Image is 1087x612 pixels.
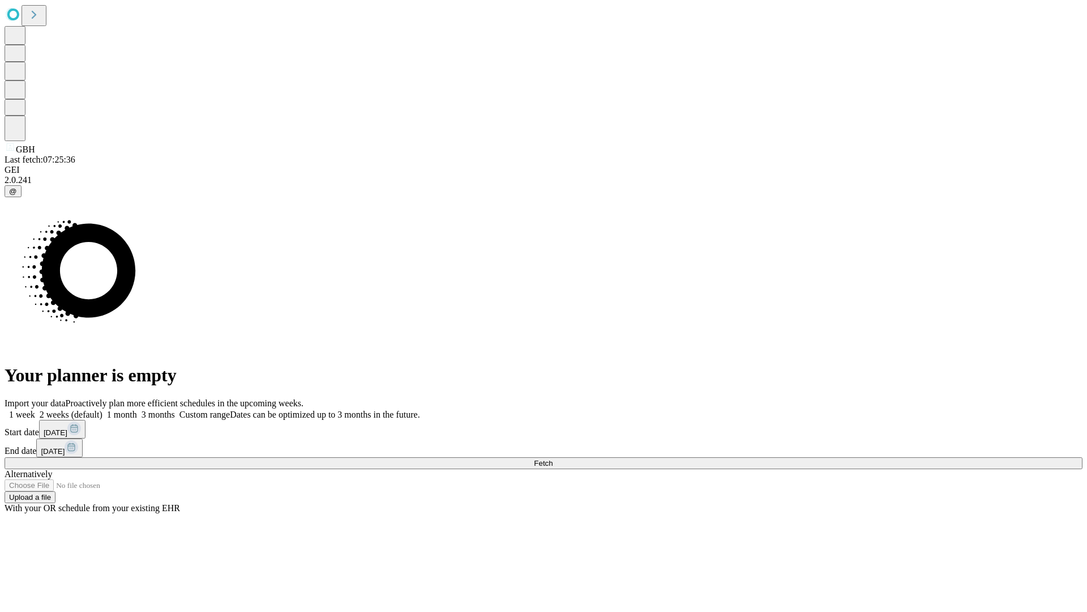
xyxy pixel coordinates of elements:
[230,410,420,419] span: Dates can be optimized up to 3 months in the future.
[9,187,17,195] span: @
[39,420,85,439] button: [DATE]
[5,365,1082,386] h1: Your planner is empty
[5,491,55,503] button: Upload a file
[36,439,83,457] button: [DATE]
[41,447,65,456] span: [DATE]
[5,469,52,479] span: Alternatively
[5,185,22,197] button: @
[534,459,553,467] span: Fetch
[5,398,66,408] span: Import your data
[179,410,230,419] span: Custom range
[44,428,67,437] span: [DATE]
[5,457,1082,469] button: Fetch
[5,175,1082,185] div: 2.0.241
[66,398,303,408] span: Proactively plan more efficient schedules in the upcoming weeks.
[9,410,35,419] span: 1 week
[5,165,1082,175] div: GEI
[142,410,175,419] span: 3 months
[40,410,102,419] span: 2 weeks (default)
[5,420,1082,439] div: Start date
[5,439,1082,457] div: End date
[16,144,35,154] span: GBH
[107,410,137,419] span: 1 month
[5,155,75,164] span: Last fetch: 07:25:36
[5,503,180,513] span: With your OR schedule from your existing EHR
